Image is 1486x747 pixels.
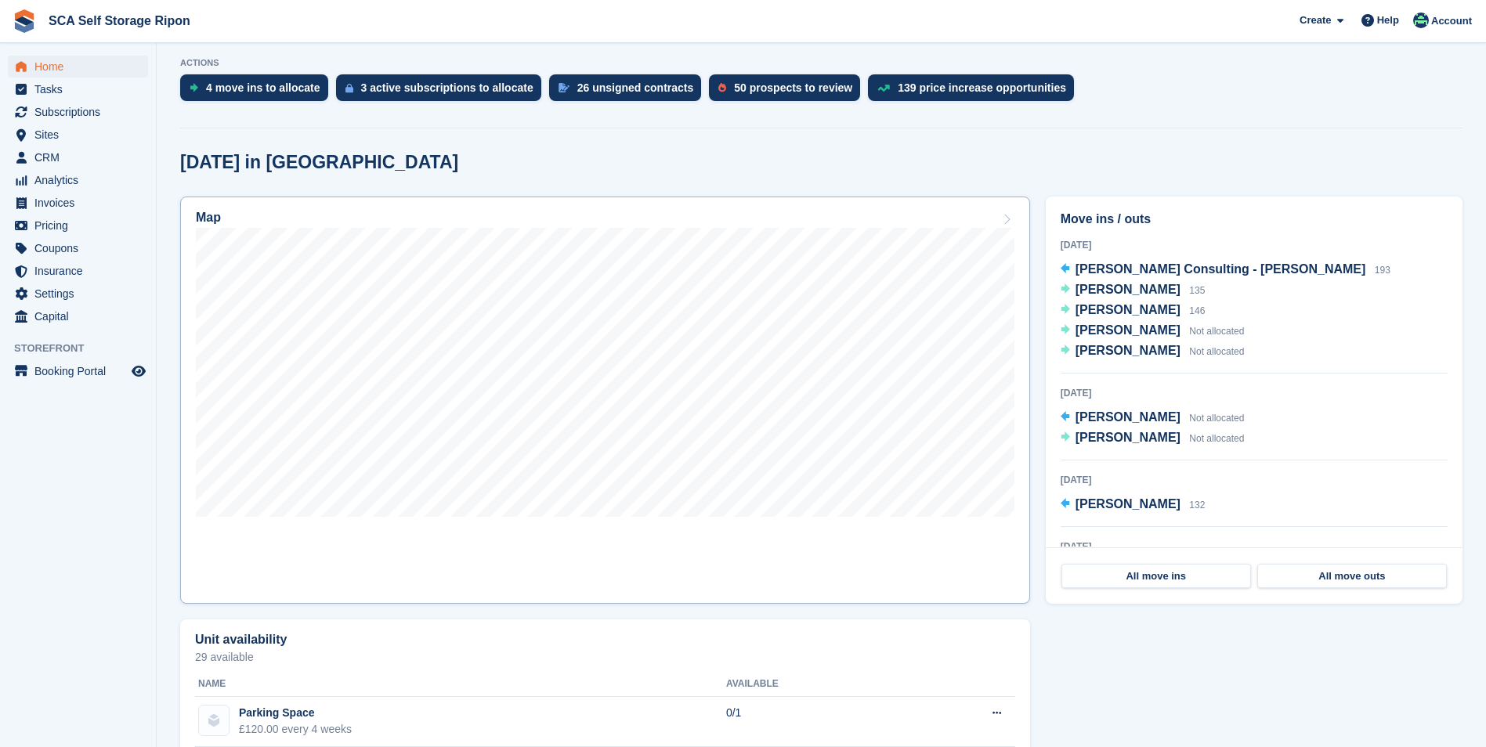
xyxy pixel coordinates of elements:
[8,260,148,282] a: menu
[1061,564,1251,589] a: All move ins
[8,169,148,191] a: menu
[1061,238,1448,252] div: [DATE]
[1300,13,1331,28] span: Create
[1061,539,1448,554] div: [DATE]
[1061,428,1245,449] a: [PERSON_NAME] Not allocated
[1061,301,1206,321] a: [PERSON_NAME] 146
[1189,285,1205,296] span: 135
[1076,344,1180,357] span: [PERSON_NAME]
[1189,433,1244,444] span: Not allocated
[8,215,148,236] a: menu
[877,85,890,92] img: price_increase_opportunities-93ffe204e8149a01c8c9dc8f82e8f89637d9d84a8eef4429ea346261dce0b2c0.svg
[180,74,336,109] a: 4 move ins to allocate
[1061,495,1206,515] a: [PERSON_NAME] 132
[1061,321,1245,341] a: [PERSON_NAME] Not allocated
[34,169,128,191] span: Analytics
[559,83,569,92] img: contract_signature_icon-13c848040528278c33f63329250d36e43548de30e8caae1d1a13099fd9432cc5.svg
[709,74,868,109] a: 50 prospects to review
[34,101,128,123] span: Subscriptions
[898,81,1066,94] div: 139 price increase opportunities
[34,192,128,214] span: Invoices
[1189,500,1205,511] span: 132
[1076,283,1180,296] span: [PERSON_NAME]
[1061,473,1448,487] div: [DATE]
[577,81,694,94] div: 26 unsigned contracts
[8,305,148,327] a: menu
[34,146,128,168] span: CRM
[34,305,128,327] span: Capital
[336,74,549,109] a: 3 active subscriptions to allocate
[196,211,221,225] h2: Map
[14,341,156,356] span: Storefront
[1375,265,1390,276] span: 193
[1189,326,1244,337] span: Not allocated
[718,83,726,92] img: prospect-51fa495bee0391a8d652442698ab0144808aea92771e9ea1ae160a38d050c398.svg
[1076,262,1366,276] span: [PERSON_NAME] Consulting - [PERSON_NAME]
[8,237,148,259] a: menu
[206,81,320,94] div: 4 move ins to allocate
[239,721,352,738] div: £120.00 every 4 weeks
[34,56,128,78] span: Home
[34,237,128,259] span: Coupons
[195,672,726,697] th: Name
[1061,260,1390,280] a: [PERSON_NAME] Consulting - [PERSON_NAME] 193
[1377,13,1399,28] span: Help
[1061,341,1245,362] a: [PERSON_NAME] Not allocated
[199,705,229,735] img: blank-unit-type-icon-ffbac7b88ba66c5e286b0e438baccc4b9c83835d4c34f86887a83fc20ec27e7b.svg
[1076,410,1180,424] span: [PERSON_NAME]
[8,283,148,305] a: menu
[34,78,128,100] span: Tasks
[1076,497,1180,511] span: [PERSON_NAME]
[34,283,128,305] span: Settings
[180,152,458,173] h2: [DATE] in [GEOGRAPHIC_DATA]
[8,56,148,78] a: menu
[129,362,148,381] a: Preview store
[345,83,353,93] img: active_subscription_to_allocate_icon-d502201f5373d7db506a760aba3b589e785aa758c864c3986d89f69b8ff3...
[549,74,710,109] a: 26 unsigned contracts
[8,192,148,214] a: menu
[1076,303,1180,316] span: [PERSON_NAME]
[195,633,287,647] h2: Unit availability
[180,197,1030,604] a: Map
[34,215,128,236] span: Pricing
[34,260,128,282] span: Insurance
[1061,408,1245,428] a: [PERSON_NAME] Not allocated
[34,360,128,382] span: Booking Portal
[8,78,148,100] a: menu
[42,8,197,34] a: SCA Self Storage Ripon
[1076,431,1180,444] span: [PERSON_NAME]
[1061,280,1206,301] a: [PERSON_NAME] 135
[868,74,1082,109] a: 139 price increase opportunities
[734,81,852,94] div: 50 prospects to review
[1189,305,1205,316] span: 146
[1431,13,1472,29] span: Account
[239,705,352,721] div: Parking Space
[1257,564,1447,589] a: All move outs
[361,81,533,94] div: 3 active subscriptions to allocate
[8,101,148,123] a: menu
[8,124,148,146] a: menu
[726,697,904,747] td: 0/1
[1189,413,1244,424] span: Not allocated
[190,83,198,92] img: move_ins_to_allocate_icon-fdf77a2bb77ea45bf5b3d319d69a93e2d87916cf1d5bf7949dd705db3b84f3ca.svg
[1189,346,1244,357] span: Not allocated
[8,146,148,168] a: menu
[195,651,1015,662] p: 29 available
[13,9,36,33] img: stora-icon-8386f47178a22dfd0bd8f6a31ec36ba5ce8667c1dd55bd0f319d3a0aa187defe.svg
[1413,13,1429,28] img: Thomas Webb
[8,360,148,382] a: menu
[1061,210,1448,229] h2: Move ins / outs
[180,58,1462,68] p: ACTIONS
[34,124,128,146] span: Sites
[1061,386,1448,400] div: [DATE]
[1076,323,1180,337] span: [PERSON_NAME]
[726,672,904,697] th: Available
